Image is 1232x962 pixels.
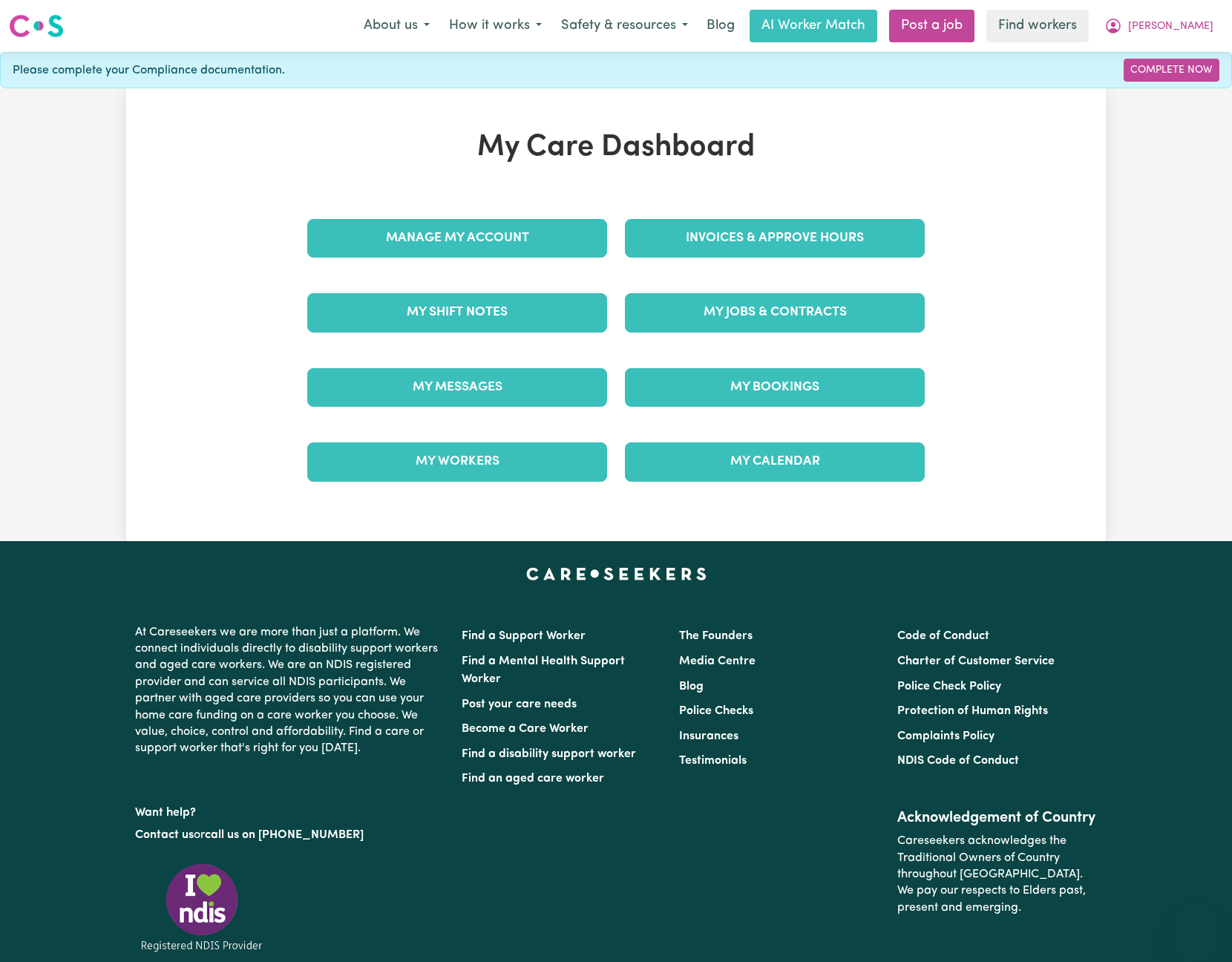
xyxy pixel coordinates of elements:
button: Safety & resources [551,10,698,42]
p: or [135,821,444,849]
a: Find an aged care worker [462,773,604,785]
a: Police Checks [679,705,753,717]
p: Careseekers acknowledges the Traditional Owners of Country throughout [GEOGRAPHIC_DATA]. We pay o... [897,827,1097,922]
a: Post your care needs [462,698,577,710]
a: Complete Now [1124,59,1219,82]
a: Media Centre [679,655,756,667]
a: My Jobs & Contracts [625,293,925,332]
a: Manage My Account [307,219,607,258]
img: Careseekers logo [9,13,64,39]
a: My Messages [307,368,607,407]
a: Find a Mental Health Support Worker [462,655,625,685]
a: Become a Care Worker [462,723,589,735]
a: Insurances [679,730,738,742]
a: My Workers [307,442,607,481]
a: Invoices & Approve Hours [625,219,925,258]
button: My Account [1095,10,1223,42]
a: NDIS Code of Conduct [897,755,1019,767]
a: My Calendar [625,442,925,481]
span: Please complete your Compliance documentation. [13,62,285,79]
img: Registered NDIS provider [135,861,269,954]
span: [PERSON_NAME] [1128,19,1213,35]
a: My Shift Notes [307,293,607,332]
a: Charter of Customer Service [897,655,1055,667]
a: call us on [PHONE_NUMBER] [205,829,364,841]
button: How it works [439,10,551,42]
a: AI Worker Match [750,10,877,42]
a: Blog [698,10,744,42]
p: Want help? [135,799,444,821]
h2: Acknowledgement of Country [897,809,1097,827]
a: Post a job [889,10,974,42]
a: Police Check Policy [897,681,1001,693]
p: At Careseekers we are more than just a platform. We connect individuals directly to disability su... [135,618,444,763]
a: Contact us [135,829,194,841]
iframe: Button to launch messaging window [1173,903,1220,950]
a: Code of Conduct [897,630,989,642]
a: Protection of Human Rights [897,705,1048,717]
a: Careseekers home page [526,568,707,580]
a: My Bookings [625,368,925,407]
a: Find a disability support worker [462,748,636,760]
a: Find a Support Worker [462,630,586,642]
a: Find workers [986,10,1089,42]
h1: My Care Dashboard [298,130,934,166]
button: About us [354,10,439,42]
a: Blog [679,681,704,693]
a: Careseekers logo [9,9,64,43]
a: Testimonials [679,755,747,767]
a: Complaints Policy [897,730,995,742]
a: The Founders [679,630,753,642]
